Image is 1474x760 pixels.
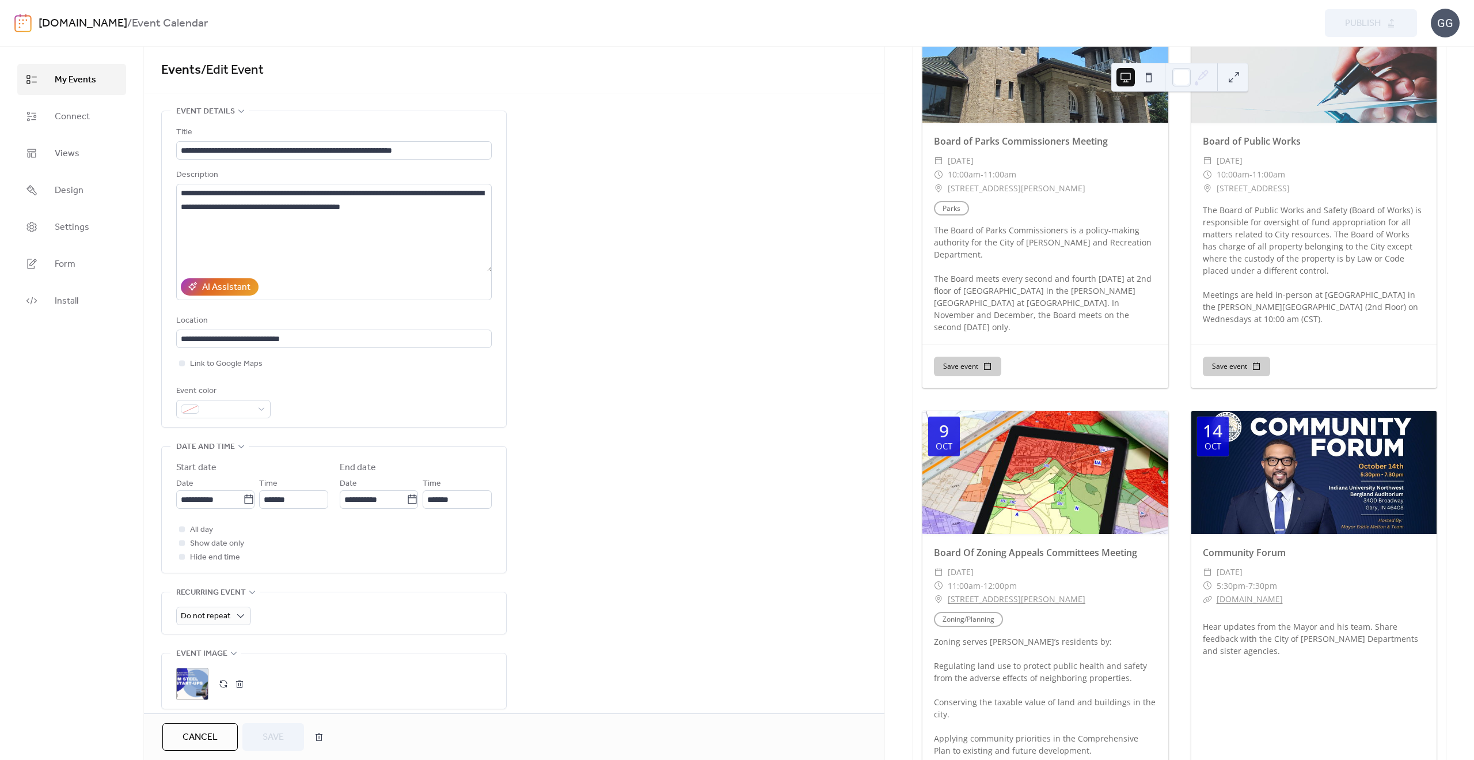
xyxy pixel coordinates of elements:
[1203,154,1212,168] div: ​
[948,168,981,182] span: 10:00am
[161,58,201,83] a: Events
[922,224,1168,333] div: The Board of Parks Commissioners is a policy-making authority for the City of [PERSON_NAME] and R...
[948,182,1085,195] span: [STREET_ADDRESS][PERSON_NAME]
[983,579,1017,593] span: 12:00pm
[55,73,96,87] span: My Events
[201,58,264,83] span: / Edit Event
[934,579,943,593] div: ​
[1217,154,1243,168] span: [DATE]
[939,422,949,440] div: 9
[17,64,126,95] a: My Events
[17,175,126,206] a: Design
[1217,593,1283,604] a: [DOMAIN_NAME]
[981,168,983,182] span: -
[1191,621,1437,657] div: Hear updates from the Mayor and his team. Share feedback with the City of [PERSON_NAME] Departmen...
[948,565,974,579] span: [DATE]
[1431,9,1460,37] div: GG
[1252,168,1285,182] span: 11:00am
[17,138,126,169] a: Views
[181,608,230,624] span: Do not repeat
[934,168,943,182] div: ​
[183,731,218,744] span: Cancel
[176,668,208,700] div: ;
[55,147,79,161] span: Views
[934,154,943,168] div: ​
[176,477,193,491] span: Date
[176,384,268,398] div: Event color
[55,258,75,271] span: Form
[934,592,943,606] div: ​
[127,13,132,35] b: /
[1217,168,1249,182] span: 10:00am
[934,565,943,579] div: ​
[1203,592,1212,606] div: ​
[190,523,213,537] span: All day
[1203,357,1270,376] button: Save event
[176,440,235,454] span: Date and time
[934,182,943,195] div: ​
[1217,579,1245,593] span: 5:30pm
[17,248,126,279] a: Form
[423,477,441,491] span: Time
[55,110,90,124] span: Connect
[1203,565,1212,579] div: ​
[1203,579,1212,593] div: ​
[948,154,974,168] span: [DATE]
[1248,579,1277,593] span: 7:30pm
[162,723,238,751] button: Cancel
[1245,579,1248,593] span: -
[340,461,376,475] div: End date
[1191,134,1437,148] div: Board of Public Works
[340,477,357,491] span: Date
[14,14,32,32] img: logo
[981,579,983,593] span: -
[132,13,208,35] b: Event Calendar
[176,647,227,661] span: Event image
[39,13,127,35] a: [DOMAIN_NAME]
[176,586,246,600] span: Recurring event
[1249,168,1252,182] span: -
[1203,182,1212,195] div: ​
[202,281,250,294] div: AI Assistant
[983,168,1016,182] span: 11:00am
[922,134,1168,148] div: Board of Parks Commissioners Meeting ​
[1203,422,1222,440] div: 14
[176,461,216,475] div: Start date
[55,221,89,235] span: Settings
[190,537,244,551] span: Show date only
[190,551,240,565] span: Hide end time
[1191,204,1437,325] div: The Board of Public Works and Safety (Board of Works) is responsible for oversight of fund approp...
[1203,168,1212,182] div: ​
[948,592,1085,606] a: [STREET_ADDRESS][PERSON_NAME]
[922,546,1168,559] div: Board Of Zoning Appeals Committees Meeting
[190,357,263,371] span: Link to Google Maps
[1217,565,1243,579] span: [DATE]
[259,477,278,491] span: Time
[176,126,489,139] div: Title
[1217,182,1290,195] span: [STREET_ADDRESS]
[17,211,126,243] a: Settings
[55,294,78,308] span: Install
[181,278,259,296] button: AI Assistant
[1203,546,1286,559] a: Community Forum
[55,184,83,198] span: Design
[948,579,981,593] span: 11:00am
[934,357,1001,376] button: Save event
[176,168,489,182] div: Description
[936,442,952,451] div: Oct
[176,314,489,328] div: Location
[176,105,235,119] span: Event details
[17,101,126,132] a: Connect
[1205,442,1221,451] div: Oct
[17,285,126,316] a: Install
